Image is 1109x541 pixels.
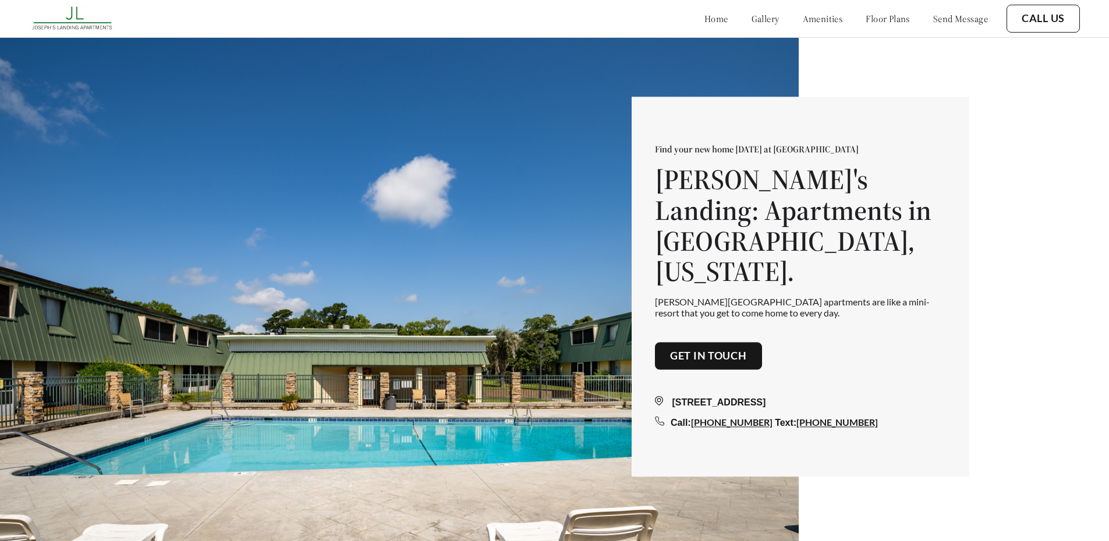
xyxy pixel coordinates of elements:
[866,13,910,24] a: floor plans
[752,13,780,24] a: gallery
[655,143,946,155] p: Find your new home [DATE] at [GEOGRAPHIC_DATA]
[655,342,762,370] button: Get in touch
[671,418,691,428] span: Call:
[1007,5,1080,33] button: Call Us
[775,418,796,428] span: Text:
[655,297,946,319] p: [PERSON_NAME][GEOGRAPHIC_DATA] apartments are like a mini-resort that you get to come home to eve...
[704,13,728,24] a: home
[803,13,843,24] a: amenities
[691,417,773,428] a: [PHONE_NUMBER]
[29,3,117,34] img: josephs_landing_logo.png
[1022,12,1065,25] a: Call Us
[933,13,988,24] a: send message
[670,350,747,362] a: Get in touch
[655,396,946,410] div: [STREET_ADDRESS]
[655,164,946,287] h1: [PERSON_NAME]'s Landing: Apartments in [GEOGRAPHIC_DATA], [US_STATE].
[796,417,878,428] a: [PHONE_NUMBER]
